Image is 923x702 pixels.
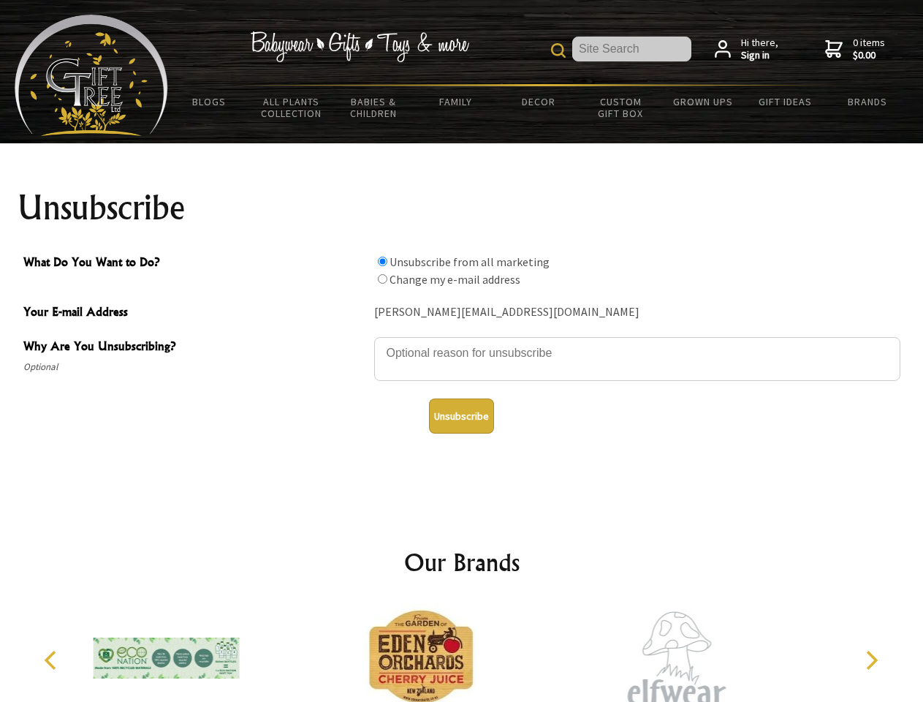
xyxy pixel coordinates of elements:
a: Grown Ups [661,86,744,117]
span: What Do You Want to Do? [23,253,367,274]
label: Change my e-mail address [390,272,520,287]
img: Babywear - Gifts - Toys & more [250,31,469,62]
a: Babies & Children [333,86,415,129]
button: Unsubscribe [429,399,494,434]
input: What Do You Want to Do? [378,274,387,284]
div: [PERSON_NAME][EMAIL_ADDRESS][DOMAIN_NAME] [374,301,900,324]
input: What Do You Want to Do? [378,257,387,266]
strong: $0.00 [853,49,885,62]
a: Gift Ideas [744,86,827,117]
strong: Sign in [741,49,778,62]
a: All Plants Collection [251,86,333,129]
span: Why Are You Unsubscribing? [23,337,367,358]
h1: Unsubscribe [18,190,906,225]
span: Hi there, [741,37,778,62]
span: Optional [23,358,367,376]
a: BLOGS [168,86,251,117]
label: Unsubscribe from all marketing [390,254,550,269]
h2: Our Brands [29,545,894,580]
textarea: Why Are You Unsubscribing? [374,337,900,381]
input: Site Search [572,37,691,61]
button: Next [855,644,887,676]
a: Brands [827,86,909,117]
span: 0 items [853,36,885,62]
a: Decor [497,86,580,117]
img: Babyware - Gifts - Toys and more... [15,15,168,136]
a: 0 items$0.00 [825,37,885,62]
img: product search [551,43,566,58]
a: Family [415,86,498,117]
button: Previous [37,644,69,676]
span: Your E-mail Address [23,303,367,324]
a: Hi there,Sign in [715,37,778,62]
a: Custom Gift Box [580,86,662,129]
